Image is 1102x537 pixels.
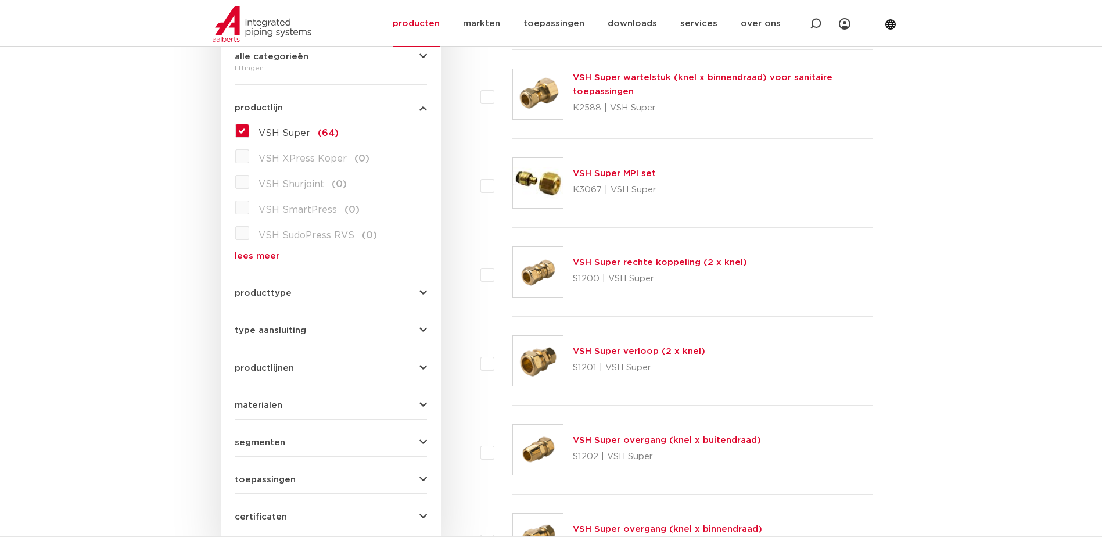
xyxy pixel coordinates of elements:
[235,364,427,373] button: productlijnen
[259,231,354,240] span: VSH SudoPress RVS
[573,525,762,534] a: VSH Super overgang (knel x binnendraad)
[235,364,294,373] span: productlijnen
[513,336,563,386] img: Thumbnail for VSH Super verloop (2 x knel)
[513,247,563,297] img: Thumbnail for VSH Super rechte koppeling (2 x knel)
[235,252,427,260] a: lees meer
[235,401,427,410] button: materialen
[235,438,427,447] button: segmenten
[235,289,292,298] span: producttype
[513,158,563,208] img: Thumbnail for VSH Super MPI set
[259,154,347,163] span: VSH XPress Koper
[259,128,310,138] span: VSH Super
[332,180,347,189] span: (0)
[259,205,337,214] span: VSH SmartPress
[235,61,427,75] div: fittingen
[513,425,563,475] img: Thumbnail for VSH Super overgang (knel x buitendraad)
[235,52,427,61] button: alle categorieën
[235,326,306,335] span: type aansluiting
[318,128,339,138] span: (64)
[573,436,761,445] a: VSH Super overgang (knel x buitendraad)
[235,103,427,112] button: productlijn
[235,103,283,112] span: productlijn
[235,52,308,61] span: alle categorieën
[235,513,287,521] span: certificaten
[573,99,873,117] p: K2588 | VSH Super
[235,475,427,484] button: toepassingen
[362,231,377,240] span: (0)
[573,448,761,466] p: S1202 | VSH Super
[235,289,427,298] button: producttype
[573,169,656,178] a: VSH Super MPI set
[573,181,656,199] p: K3067 | VSH Super
[573,347,705,356] a: VSH Super verloop (2 x knel)
[573,258,747,267] a: VSH Super rechte koppeling (2 x knel)
[259,180,324,189] span: VSH Shurjoint
[235,513,427,521] button: certificaten
[354,154,369,163] span: (0)
[573,73,832,96] a: VSH Super wartelstuk (knel x binnendraad) voor sanitaire toepassingen
[235,326,427,335] button: type aansluiting
[513,69,563,119] img: Thumbnail for VSH Super wartelstuk (knel x binnendraad) voor sanitaire toepassingen
[235,401,282,410] span: materialen
[344,205,360,214] span: (0)
[573,270,747,288] p: S1200 | VSH Super
[235,438,285,447] span: segmenten
[235,475,296,484] span: toepassingen
[573,359,705,377] p: S1201 | VSH Super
